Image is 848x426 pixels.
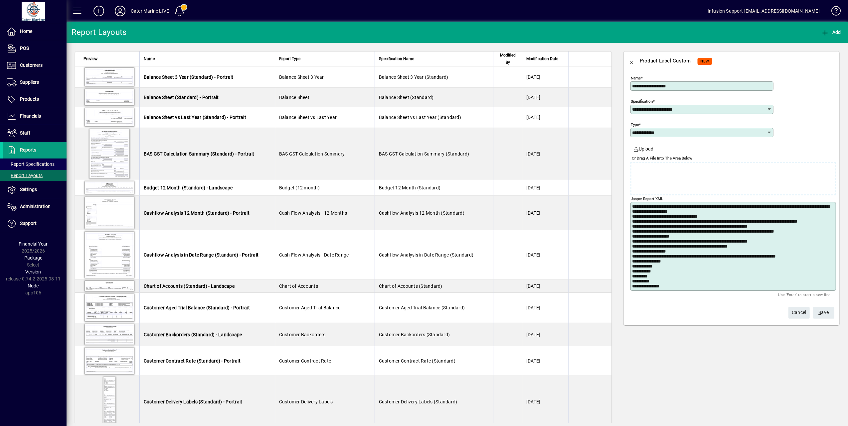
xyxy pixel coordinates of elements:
[20,96,39,102] span: Products
[379,252,474,258] span: Cashflow Analysis in Date Range (Standard)
[708,6,820,16] div: Infusion Support [EMAIL_ADDRESS][DOMAIN_NAME]
[379,399,457,404] span: Customer Delivery Labels (Standard)
[522,196,568,230] td: [DATE]
[522,279,568,293] td: [DATE]
[630,143,656,155] button: Upload
[279,55,371,62] div: Report Type
[279,185,320,190] span: Budget (12 month)
[3,91,67,108] a: Products
[144,185,233,190] span: Budget 12 Month (Standard) - Landscape
[279,283,318,289] span: Chart of Accounts
[279,252,349,258] span: Cash Flow Analysis - Date Range
[379,185,441,190] span: Budget 12 Month (Standard)
[19,241,48,247] span: Financial Year
[279,55,300,62] span: Report Type
[144,151,254,157] span: BAS GST Calculation Summary (Standard) - Portrait
[379,305,465,310] span: Customer Aged Trial Balance (Standard)
[819,307,829,318] span: ave
[379,210,464,216] span: Cashflow Analysis 12 Month (Standard)
[3,170,67,181] a: Report Layouts
[3,57,67,74] a: Customers
[144,399,243,404] span: Customer Delivery Labels (Standard) - Portrait
[279,74,324,80] span: Balance Sheet 3 Year
[144,210,250,216] span: Cashflow Analysis 12 Month (Standard) - Portrait
[279,358,331,364] span: Customer Contract Rate
[144,95,219,100] span: Balance Sheet (Standard) - Portrait
[279,95,309,100] span: Balance Sheet
[379,95,434,100] span: Balance Sheet (Standard)
[20,113,41,119] span: Financials
[144,115,246,120] span: Balance Sheet vs Last Year (Standard) - Portrait
[144,283,235,289] span: Chart of Accounts (Standard) - Landscape
[522,66,568,88] td: [DATE]
[144,332,242,337] span: Customer Backorders (Standard) - Landscape
[20,130,30,136] span: Staff
[7,161,55,167] span: Report Specifications
[3,125,67,142] a: Staff
[379,115,461,120] span: Balance Sheet vs Last Year (Standard)
[3,159,67,170] a: Report Specifications
[279,305,341,310] span: Customer Aged Trial Balance
[633,146,654,153] span: Upload
[88,5,109,17] button: Add
[522,293,568,323] td: [DATE]
[84,55,97,62] span: Preview
[3,198,67,215] a: Administration
[631,196,663,201] mat-label: Jasper Report XML
[379,358,455,364] span: Customer Contract Rate (Standard)
[819,26,843,38] button: Add
[28,283,39,288] span: Node
[20,79,39,85] span: Suppliers
[788,307,810,319] button: Cancel
[144,74,234,80] span: Balance Sheet 3 Year (Standard) - Portrait
[24,255,42,261] span: Package
[522,88,568,107] td: [DATE]
[131,6,169,16] div: Cater Marine LIVE
[20,187,37,192] span: Settings
[631,76,641,80] mat-label: Name
[624,53,640,69] button: Back
[826,1,840,23] a: Knowledge Base
[522,323,568,346] td: [DATE]
[379,55,414,62] span: Specification Name
[522,230,568,279] td: [DATE]
[526,55,564,62] div: Modification Date
[144,55,271,62] div: Name
[379,74,448,80] span: Balance Sheet 3 Year (Standard)
[3,23,67,40] a: Home
[279,210,347,216] span: Cash Flow Analysis - 12 Months
[522,180,568,196] td: [DATE]
[819,310,821,315] span: S
[3,181,67,198] a: Settings
[526,55,558,62] span: Modification Date
[20,147,36,153] span: Reports
[379,151,469,157] span: BAS GST Calculation Summary (Standard)
[20,62,43,68] span: Customers
[821,30,841,35] span: Add
[72,27,127,38] div: Report Layouts
[3,74,67,91] a: Suppliers
[144,252,258,258] span: Cashflow Analysis in Date Range (Standard) - Portrait
[144,55,155,62] span: Name
[279,332,326,337] span: Customer Backorders
[144,358,241,364] span: Customer Contract Rate (Standard) - Portrait
[20,204,51,209] span: Administration
[26,269,41,274] span: Version
[20,46,29,51] span: POS
[522,346,568,376] td: [DATE]
[640,55,691,66] div: Product Label Custom
[3,40,67,57] a: POS
[700,59,709,63] span: NEW
[7,173,43,178] span: Report Layouts
[3,108,67,125] a: Financials
[279,151,345,157] span: BAS GST Calculation Summary
[792,307,806,318] span: Cancel
[379,283,442,289] span: Chart of Accounts (Standard)
[279,399,333,404] span: Customer Delivery Labels
[813,307,834,319] button: Save
[379,55,490,62] div: Specification Name
[522,107,568,128] td: [DATE]
[144,305,250,310] span: Customer Aged Trial Balance (Standard) - Portrait
[20,29,32,34] span: Home
[778,291,831,298] mat-hint: Use 'Enter' to start a new line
